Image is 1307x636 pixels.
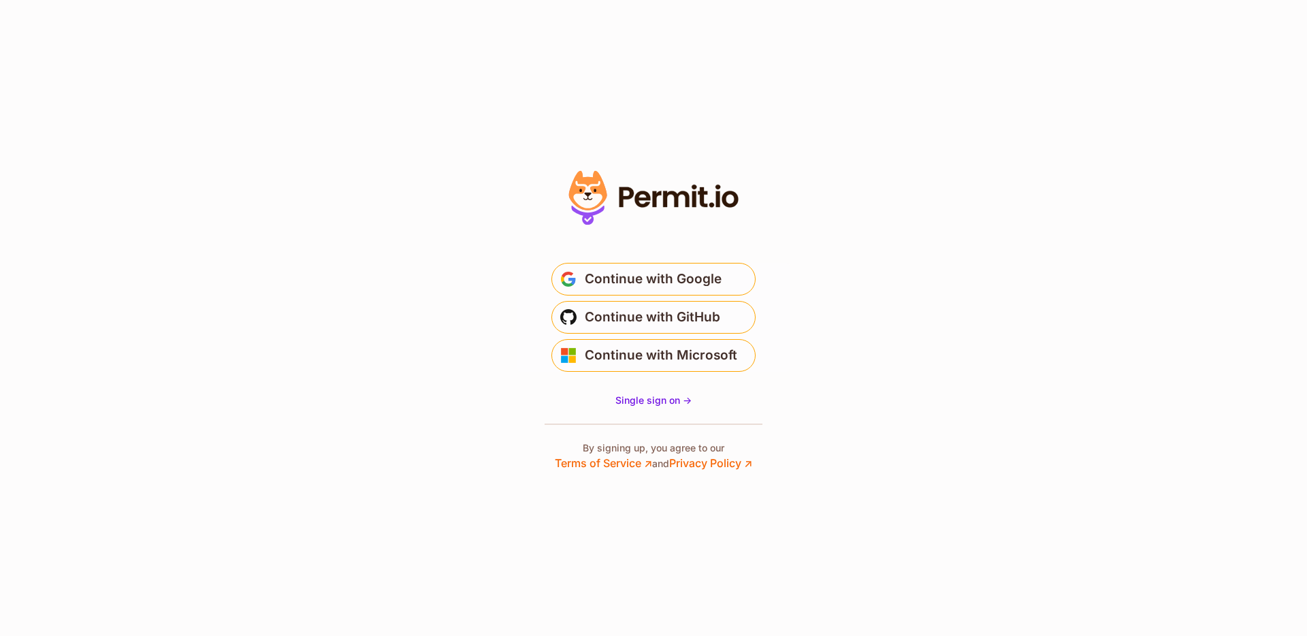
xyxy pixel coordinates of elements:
a: Single sign on -> [615,394,692,407]
a: Terms of Service ↗ [555,456,652,470]
span: Continue with GitHub [585,306,720,328]
button: Continue with Microsoft [551,339,756,372]
button: Continue with Google [551,263,756,296]
span: Single sign on -> [615,394,692,406]
button: Continue with GitHub [551,301,756,334]
a: Privacy Policy ↗ [669,456,752,470]
span: Continue with Microsoft [585,345,737,366]
p: By signing up, you agree to our and [555,441,752,471]
span: Continue with Google [585,268,722,290]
